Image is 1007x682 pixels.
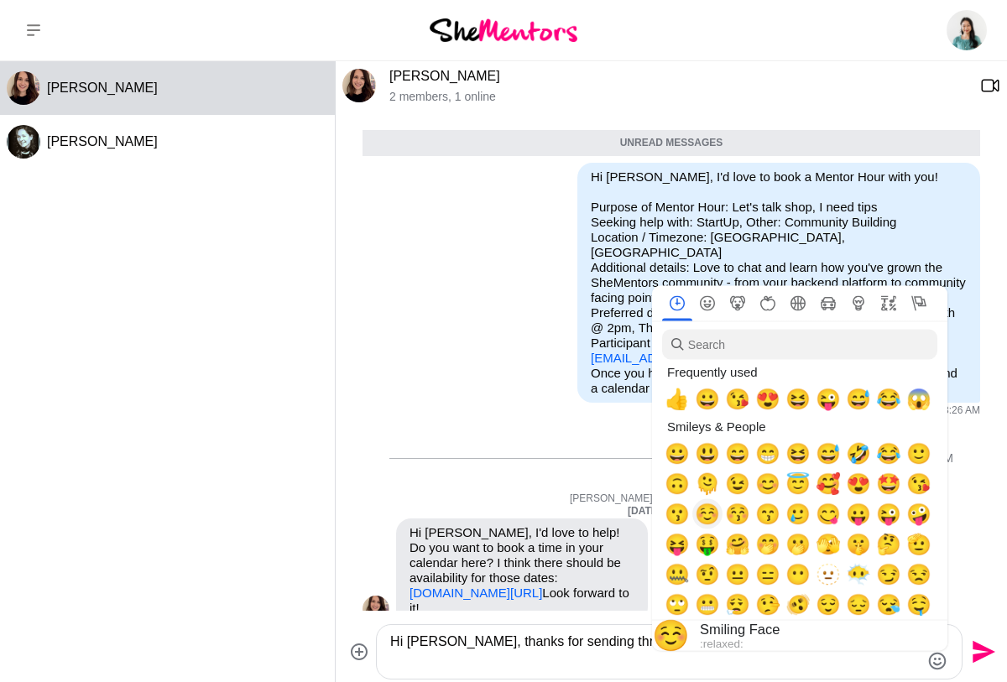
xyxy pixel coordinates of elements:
p: 2 members , 1 online [389,90,967,104]
div: Ali Adey [342,69,376,102]
img: A [7,71,40,105]
p: Hi [PERSON_NAME], I'd love to book a Mentor Hour with you! [591,169,967,185]
button: Emoji picker [927,651,947,671]
p: Once you have confirmed a time, please ask your mentee to send a calendar invitation. [591,366,967,396]
strong: [DATE] [628,505,664,517]
div: Paula Kerslake [7,125,40,159]
p: Hi [PERSON_NAME], I'd love to help! Do you want to book a time in your calendar here? I think the... [410,525,634,616]
img: She Mentors Logo [430,18,577,41]
a: [EMAIL_ADDRESS][DOMAIN_NAME] [591,351,804,365]
a: [PERSON_NAME] [389,69,500,83]
img: Grace K [947,10,987,50]
div: Ali Adey [363,596,389,622]
img: A [342,69,376,102]
div: Ali Adey [7,71,40,105]
textarea: Type your message [390,632,920,672]
button: Send [963,633,1000,671]
p: [PERSON_NAME] has accepted the booking. [363,492,980,506]
span: [PERSON_NAME] [47,134,158,148]
span: [PERSON_NAME] [47,81,158,95]
img: A [363,596,389,622]
a: [DOMAIN_NAME][URL] [410,586,542,600]
div: at 06:47 AM [363,505,980,518]
div: Unread messages [363,130,980,157]
img: P [7,125,40,159]
p: Purpose of Mentor Hour: Let's talk shop, I need tips Seeking help with: StartUp, Other: Community... [591,200,967,366]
